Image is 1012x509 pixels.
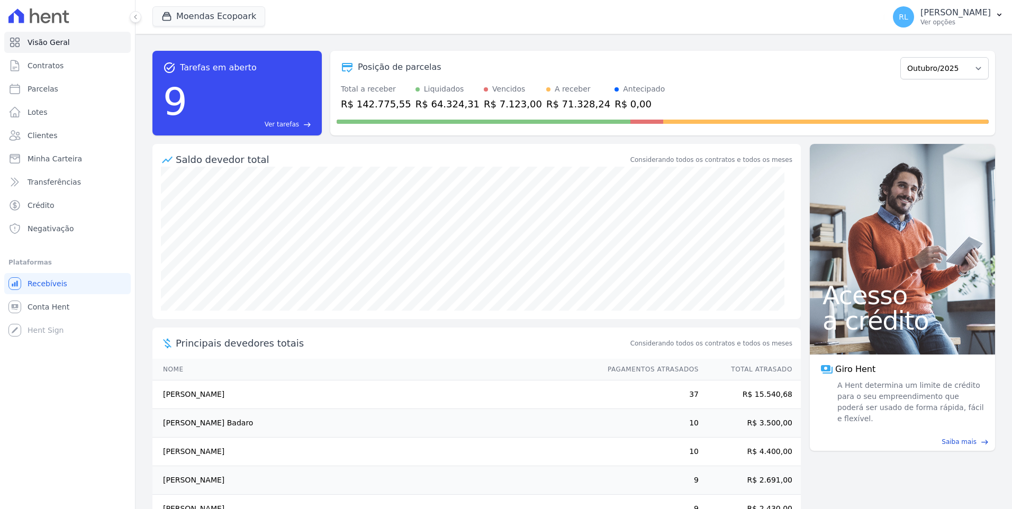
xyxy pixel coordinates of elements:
div: Saldo devedor total [176,152,628,167]
div: Plataformas [8,256,126,269]
span: Giro Hent [835,363,875,376]
span: east [981,438,989,446]
div: R$ 0,00 [615,97,665,111]
a: Saiba mais east [816,437,989,447]
button: RL [PERSON_NAME] Ver opções [884,2,1012,32]
button: Moendas Ecopoark [152,6,265,26]
div: Liquidados [424,84,464,95]
div: Posição de parcelas [358,61,441,74]
td: [PERSON_NAME] [152,380,598,409]
span: Clientes [28,130,57,141]
span: A Hent determina um limite de crédito para o seu empreendimento que poderá ser usado de forma ráp... [835,380,984,424]
div: R$ 7.123,00 [484,97,542,111]
a: Visão Geral [4,32,131,53]
span: Recebíveis [28,278,67,289]
span: RL [899,13,908,21]
td: R$ 2.691,00 [699,466,801,495]
span: a crédito [823,308,982,333]
td: [PERSON_NAME] Badaro [152,409,598,438]
div: R$ 142.775,55 [341,97,411,111]
a: Conta Hent [4,296,131,317]
span: Contratos [28,60,64,71]
div: R$ 64.324,31 [415,97,480,111]
div: Total a receber [341,84,411,95]
td: [PERSON_NAME] [152,438,598,466]
th: Pagamentos Atrasados [598,359,699,380]
a: Lotes [4,102,131,123]
span: Acesso [823,283,982,308]
span: task_alt [163,61,176,74]
span: Lotes [28,107,48,117]
a: Parcelas [4,78,131,99]
span: Visão Geral [28,37,70,48]
a: Clientes [4,125,131,146]
span: Tarefas em aberto [180,61,257,74]
div: Vencidos [492,84,525,95]
div: 9 [163,74,187,129]
span: Parcelas [28,84,58,94]
td: R$ 3.500,00 [699,409,801,438]
a: Contratos [4,55,131,76]
div: A receber [555,84,591,95]
span: Transferências [28,177,81,187]
td: 9 [598,466,699,495]
td: 10 [598,438,699,466]
a: Crédito [4,195,131,216]
span: east [303,121,311,129]
td: R$ 15.540,68 [699,380,801,409]
span: Negativação [28,223,74,234]
a: Ver tarefas east [192,120,311,129]
th: Nome [152,359,598,380]
span: Ver tarefas [265,120,299,129]
div: Considerando todos os contratos e todos os meses [630,155,792,165]
span: Principais devedores totais [176,336,628,350]
span: Saiba mais [942,437,977,447]
a: Transferências [4,171,131,193]
th: Total Atrasado [699,359,801,380]
a: Minha Carteira [4,148,131,169]
div: Antecipado [623,84,665,95]
a: Recebíveis [4,273,131,294]
td: 37 [598,380,699,409]
td: R$ 4.400,00 [699,438,801,466]
div: R$ 71.328,24 [546,97,610,111]
span: Crédito [28,200,55,211]
td: 10 [598,409,699,438]
p: Ver opções [920,18,991,26]
td: [PERSON_NAME] [152,466,598,495]
a: Negativação [4,218,131,239]
span: Conta Hent [28,302,69,312]
span: Considerando todos os contratos e todos os meses [630,339,792,348]
span: Minha Carteira [28,153,82,164]
p: [PERSON_NAME] [920,7,991,18]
